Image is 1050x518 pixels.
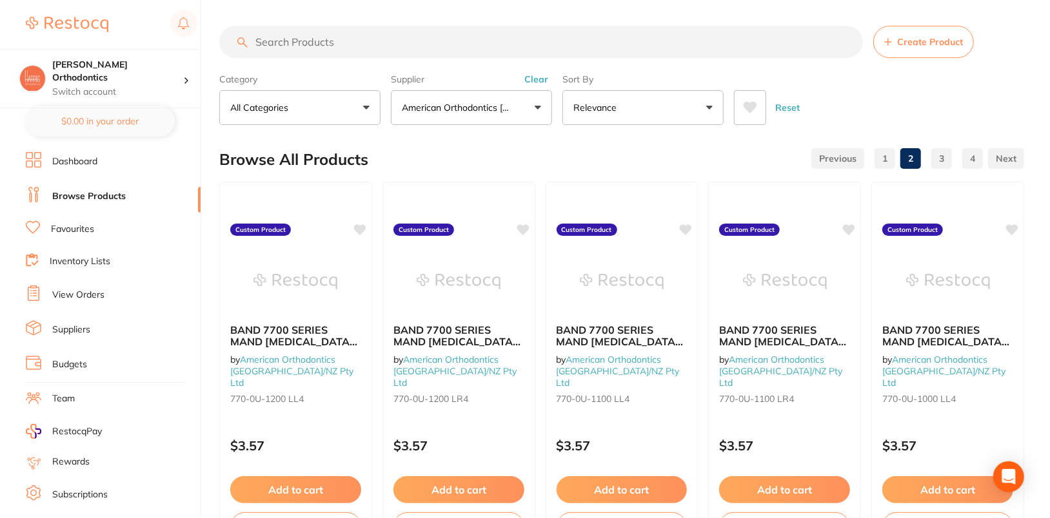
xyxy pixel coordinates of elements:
[393,476,524,503] button: Add to cart
[882,393,956,405] span: 770-0U-1000 LL4
[219,73,381,85] label: Category
[520,73,552,85] button: Clear
[557,438,688,453] p: $3.57
[719,354,842,389] a: American Orthodontics [GEOGRAPHIC_DATA]/NZ Pty Ltd
[391,73,552,85] label: Supplier
[557,476,688,503] button: Add to cart
[557,393,630,405] span: 770-0U-1100 LL4
[230,476,361,503] button: Add to cart
[580,249,664,314] img: BAND 7700 SERIES MAND BICUSPID SZ 11 Tooth ID: LL4
[882,224,943,236] label: Custom Product
[52,358,87,371] a: Budgets
[26,17,108,32] img: Restocq Logo
[230,224,291,236] label: Custom Product
[882,324,1013,348] b: BAND 7700 SERIES MAND BICUSPID SZ 10 Tooth ID: LL4
[402,101,519,114] p: American Orthodontics [GEOGRAPHIC_DATA]/NZ Pty Ltd
[393,354,517,389] span: by
[52,59,183,84] h4: Harris Orthodontics
[719,323,846,360] span: BAND 7700 SERIES MAND [MEDICAL_DATA] SZ 11 Tooth ID: LR4
[906,249,990,314] img: BAND 7700 SERIES MAND BICUSPID SZ 10 Tooth ID: LL4
[393,224,454,236] label: Custom Product
[993,461,1024,492] div: Open Intercom Messenger
[882,354,1005,389] span: by
[882,476,1013,503] button: Add to cart
[573,101,622,114] p: Relevance
[230,324,361,348] b: BAND 7700 SERIES MAND BICUSPID SZ 12 Tooth ID: LR4
[562,73,724,85] label: Sort By
[875,146,895,171] a: 1
[26,424,41,439] img: RestocqPay
[219,151,368,169] h2: Browse All Products
[230,393,304,405] span: 770-0U-1200 LL4
[417,249,500,314] img: BAND 7700 SERIES MAND BICUSPID SZ 12 Tooth ID: LL4
[26,424,102,439] a: RestocqPay
[962,146,983,171] a: 4
[393,354,517,389] a: American Orthodontics [GEOGRAPHIC_DATA]/NZ Pty Ltd
[52,488,108,501] a: Subscriptions
[719,438,850,453] p: $3.57
[719,354,842,389] span: by
[873,26,974,58] button: Create Product
[52,86,183,99] p: Switch account
[52,155,97,168] a: Dashboard
[719,476,850,503] button: Add to cart
[393,323,520,360] span: BAND 7700 SERIES MAND [MEDICAL_DATA] SZ 12 Tooth ID: LL4
[393,438,524,453] p: $3.57
[900,146,921,171] a: 2
[50,255,110,268] a: Inventory Lists
[52,392,75,405] a: Team
[52,456,90,468] a: Rewards
[20,66,45,91] img: Harris Orthodontics
[51,223,94,236] a: Favourites
[52,289,104,302] a: View Orders
[26,10,108,39] a: Restocq Logo
[26,106,175,137] button: $0.00 in your order
[52,190,126,203] a: Browse Products
[743,249,827,314] img: BAND 7700 SERIES MAND BICUSPID SZ 11 Tooth ID: LR4
[230,323,357,360] span: BAND 7700 SERIES MAND [MEDICAL_DATA] SZ 12 Tooth ID: LR4
[391,90,552,125] button: American Orthodontics [GEOGRAPHIC_DATA]/NZ Pty Ltd
[882,323,1009,360] span: BAND 7700 SERIES MAND [MEDICAL_DATA] SZ 10 Tooth ID: LL4
[219,26,863,58] input: Search Products
[931,146,952,171] a: 3
[219,90,381,125] button: All Categories
[557,324,688,348] b: BAND 7700 SERIES MAND BICUSPID SZ 11 Tooth ID: LL4
[771,90,804,125] button: Reset
[52,323,90,336] a: Suppliers
[393,393,468,405] span: 770-0U-1200 LR4
[557,354,680,389] a: American Orthodontics [GEOGRAPHIC_DATA]/NZ Pty Ltd
[393,324,524,348] b: BAND 7700 SERIES MAND BICUSPID SZ 12 Tooth ID: LL4
[253,249,337,314] img: BAND 7700 SERIES MAND BICUSPID SZ 12 Tooth ID: LR4
[230,354,353,389] a: American Orthodontics [GEOGRAPHIC_DATA]/NZ Pty Ltd
[230,438,361,453] p: $3.57
[719,324,850,348] b: BAND 7700 SERIES MAND BICUSPID SZ 11 Tooth ID: LR4
[882,438,1013,453] p: $3.57
[562,90,724,125] button: Relevance
[897,37,963,47] span: Create Product
[557,354,680,389] span: by
[719,393,794,405] span: 770-0U-1100 LR4
[230,354,353,389] span: by
[557,323,684,360] span: BAND 7700 SERIES MAND [MEDICAL_DATA] SZ 11 Tooth ID: LL4
[882,354,1005,389] a: American Orthodontics [GEOGRAPHIC_DATA]/NZ Pty Ltd
[557,224,617,236] label: Custom Product
[230,101,293,114] p: All Categories
[52,425,102,438] span: RestocqPay
[719,224,780,236] label: Custom Product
